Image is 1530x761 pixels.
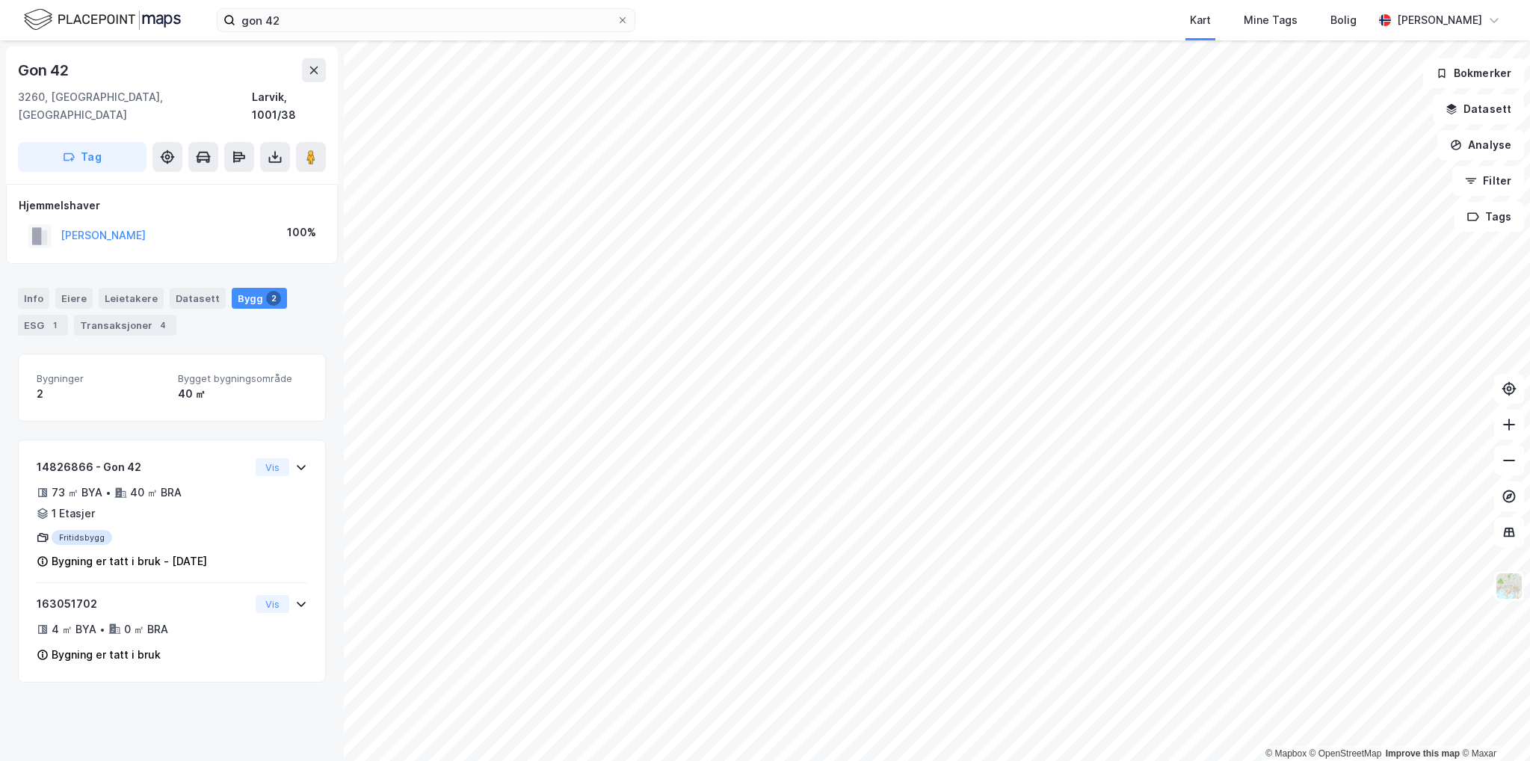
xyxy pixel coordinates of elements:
div: ESG [18,315,68,336]
button: Tag [18,142,146,172]
img: logo.f888ab2527a4732fd821a326f86c7f29.svg [24,7,181,33]
div: • [105,487,111,499]
div: Transaksjoner [74,315,176,336]
div: Bolig [1330,11,1357,29]
iframe: Chat Widget [1455,689,1530,761]
div: • [99,623,105,635]
div: 14826866 - Gon 42 [37,458,250,476]
div: Mine Tags [1244,11,1298,29]
div: 1 Etasjer [52,505,95,523]
button: Analyse [1437,130,1524,160]
div: 100% [287,224,316,241]
div: 163051702 [37,595,250,613]
div: Info [18,288,49,309]
div: Gon 42 [18,58,72,82]
div: 40 ㎡ [178,385,307,403]
img: Z [1495,572,1523,600]
div: Hjemmelshaver [19,197,325,215]
div: Eiere [55,288,93,309]
div: 1 [47,318,62,333]
a: Improve this map [1386,748,1460,759]
span: Bygninger [37,372,166,385]
div: Bygning er tatt i bruk [52,646,161,664]
a: OpenStreetMap [1310,748,1382,759]
button: Tags [1455,202,1524,232]
div: 3260, [GEOGRAPHIC_DATA], [GEOGRAPHIC_DATA] [18,88,252,124]
div: Leietakere [99,288,164,309]
div: Kart [1190,11,1211,29]
div: 0 ㎡ BRA [124,620,168,638]
input: Søk på adresse, matrikkel, gårdeiere, leietakere eller personer [235,9,617,31]
div: Larvik, 1001/38 [252,88,326,124]
div: Bygning er tatt i bruk - [DATE] [52,552,207,570]
button: Filter [1452,166,1524,196]
div: [PERSON_NAME] [1397,11,1482,29]
div: Bygg [232,288,287,309]
div: 73 ㎡ BYA [52,484,102,502]
div: 4 [155,318,170,333]
div: 40 ㎡ BRA [130,484,182,502]
a: Mapbox [1265,748,1307,759]
div: Datasett [170,288,226,309]
button: Vis [256,458,289,476]
div: 4 ㎡ BYA [52,620,96,638]
button: Datasett [1433,94,1524,124]
span: Bygget bygningsområde [178,372,307,385]
button: Bokmerker [1423,58,1524,88]
div: 2 [266,291,281,306]
div: 2 [37,385,166,403]
button: Vis [256,595,289,613]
